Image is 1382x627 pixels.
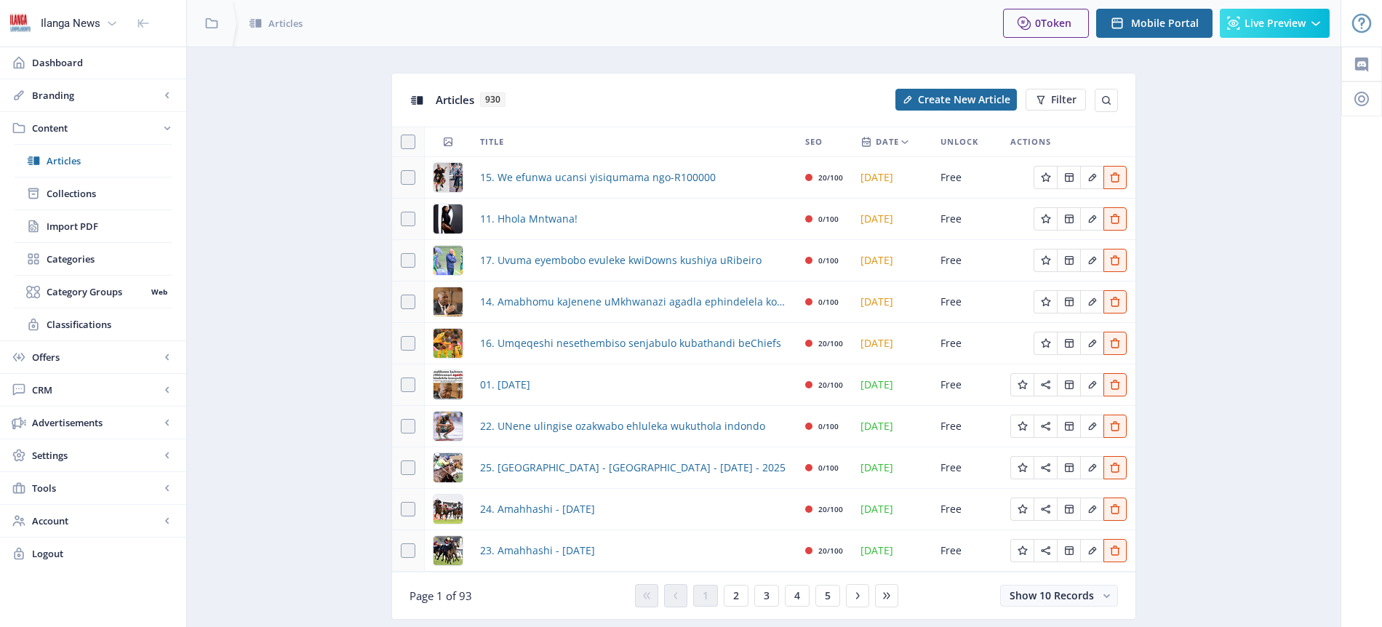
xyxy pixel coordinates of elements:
[1057,211,1080,225] a: Edit page
[480,335,781,352] a: 16. Umqeqeshi nesethembiso senjabulo kubathandi beChiefs
[480,376,530,394] a: 01. [DATE]
[47,219,172,233] span: Import PDF
[1057,543,1080,556] a: Edit page
[480,169,716,186] a: 15. We efunwa ucansi yisiqumama ngo-R100000
[1103,377,1127,391] a: Edit page
[1010,501,1034,515] a: Edit page
[434,204,463,233] img: 791e645f-8acc-4b3a-8668-b98cb0bcbe5a.png
[434,495,463,524] img: 61864f5f-2733-4249-b073-09b64edf8e9e.png
[391,73,1136,620] app-collection-view: Articles
[1057,252,1080,266] a: Edit page
[818,335,843,352] div: 20/100
[1003,9,1089,38] button: 0Token
[918,94,1010,105] span: Create New Article
[47,284,146,299] span: Category Groups
[32,481,160,495] span: Tools
[480,133,504,151] span: Title
[32,546,175,561] span: Logout
[852,406,932,447] td: [DATE]
[1010,460,1034,474] a: Edit page
[1096,9,1213,38] button: Mobile Portal
[1034,335,1057,349] a: Edit page
[818,500,843,518] div: 20/100
[15,145,172,177] a: Articles
[15,308,172,340] a: Classifications
[9,12,32,35] img: 6e32966d-d278-493e-af78-9af65f0c2223.png
[434,370,463,399] img: 65842b90-e751-49c9-a538-4159486b211f.png
[480,210,578,228] a: 11. Hhola Mntwana!
[1034,377,1057,391] a: Edit page
[434,163,463,192] img: 036f63e4-f69c-4516-ac52-1af75f7946fd.png
[434,536,463,565] img: de4b074c-4af0-4901-9e1b-801f5ac24356.png
[480,542,595,559] a: 23. Amahhashi - [DATE]
[932,406,1002,447] td: Free
[1057,501,1080,515] a: Edit page
[15,210,172,242] a: Import PDF
[434,329,463,358] img: 61745e56-57c3-49bc-bc15-729b25b1d656.png
[932,364,1002,406] td: Free
[32,350,160,364] span: Offers
[818,252,839,269] div: 0/100
[818,459,839,476] div: 0/100
[852,364,932,406] td: [DATE]
[1034,501,1057,515] a: Edit page
[434,246,463,275] img: 856255e1-2766-42c3-ae83-1cd90d981ce7.png
[32,55,175,70] span: Dashboard
[1034,543,1057,556] a: Edit page
[480,418,765,435] span: 22. UNene ulingise ozakwabo ehluleka wukuthola indondo
[47,317,172,332] span: Classifications
[1010,543,1034,556] a: Edit page
[1080,294,1103,308] a: Edit page
[932,240,1002,281] td: Free
[47,252,172,266] span: Categories
[1057,377,1080,391] a: Edit page
[1080,418,1103,432] a: Edit page
[32,514,160,528] span: Account
[818,376,843,394] div: 20/100
[1041,16,1071,30] span: Token
[932,281,1002,323] td: Free
[1057,294,1080,308] a: Edit page
[805,133,823,151] span: SEO
[15,276,172,308] a: Category GroupsWeb
[434,412,463,441] img: 9ee3a055-19c2-4b47-a51d-3607c7980775.png
[1103,501,1127,515] a: Edit page
[1080,377,1103,391] a: Edit page
[1034,418,1057,432] a: Edit page
[480,500,595,518] span: 24. Amahhashi - [DATE]
[818,418,839,435] div: 0/100
[852,240,932,281] td: [DATE]
[434,453,463,482] img: 5bc6a6be-8be2-4b32-9680-5462ceab65e3.png
[1103,335,1127,349] a: Edit page
[1103,252,1127,266] a: Edit page
[1080,335,1103,349] a: Edit page
[1080,543,1103,556] a: Edit page
[1026,89,1086,111] button: Filter
[876,133,899,151] span: Date
[1010,133,1051,151] span: Actions
[1080,252,1103,266] a: Edit page
[852,199,932,240] td: [DATE]
[895,89,1017,111] button: Create New Article
[1080,169,1103,183] a: Edit page
[480,92,506,107] span: 930
[1080,211,1103,225] a: Edit page
[1103,418,1127,432] a: Edit page
[480,293,788,311] a: 14. Amabhomu kaJenene uMkhwanazi agadla ephindelela kosopolitiki
[1057,169,1080,183] a: Edit page
[852,489,932,530] td: [DATE]
[1034,294,1057,308] a: Edit page
[480,459,786,476] a: 25. [GEOGRAPHIC_DATA] - [GEOGRAPHIC_DATA] - [DATE] - 2025
[32,121,160,135] span: Content
[1057,460,1080,474] a: Edit page
[1034,211,1057,225] a: Edit page
[887,89,1017,111] a: New page
[818,542,843,559] div: 20/100
[1034,460,1057,474] a: Edit page
[1010,418,1034,432] a: Edit page
[940,133,978,151] span: Unlock
[852,323,932,364] td: [DATE]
